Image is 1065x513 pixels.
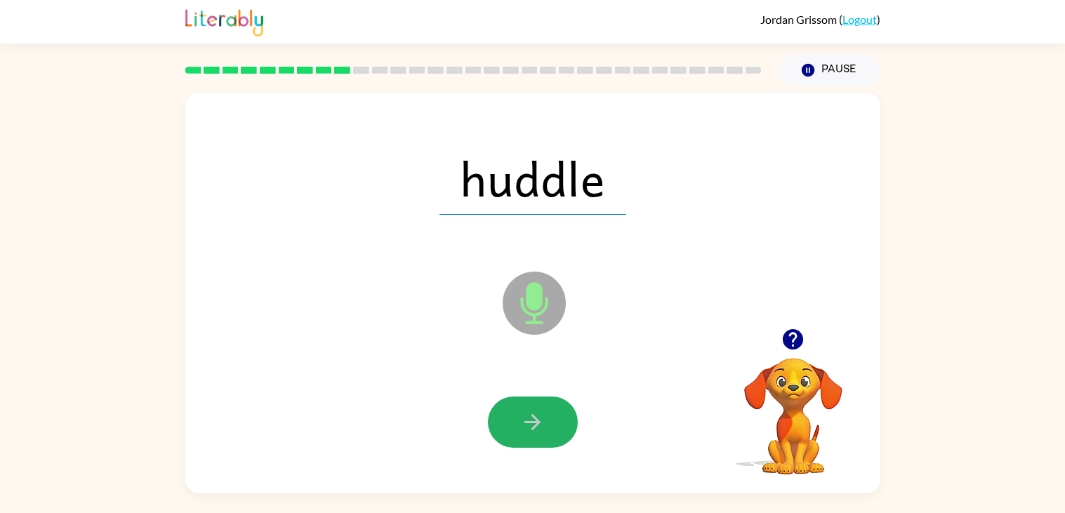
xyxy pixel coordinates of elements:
[760,13,839,26] span: Jordan Grissom
[185,6,263,36] img: Literably
[779,54,880,86] button: Pause
[842,13,877,26] a: Logout
[723,336,864,477] video: Your browser must support playing .mp4 files to use Literably. Please try using another browser.
[439,142,626,215] span: huddle
[760,13,880,26] div: ( )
